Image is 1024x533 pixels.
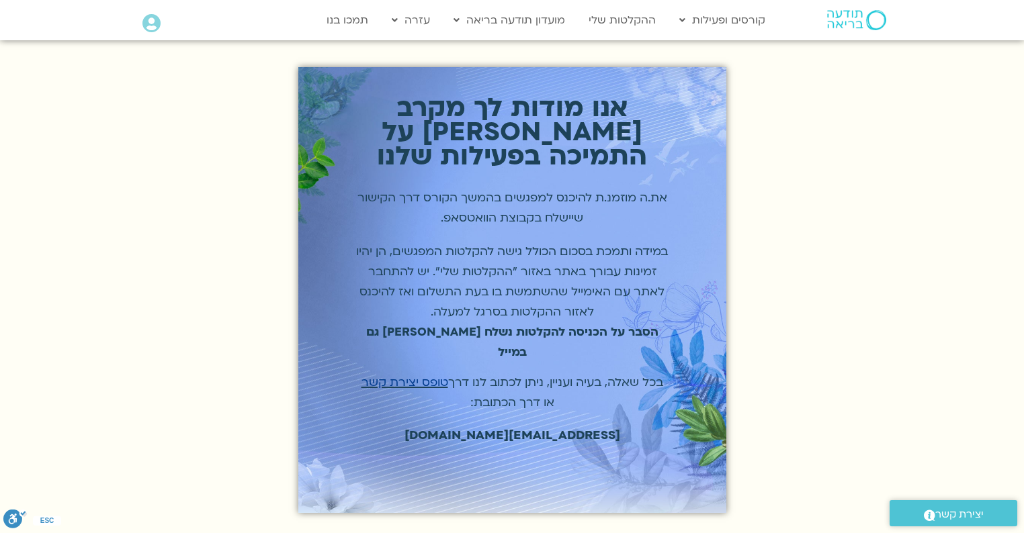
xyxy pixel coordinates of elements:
span: יצירת קשר [935,505,984,524]
p: במידה ותמכת בסכום הכולל גישה להקלטות המפגשים, הן יהיו זמינות עבורך באתר באזור "ההקלטות שלי". יש ל... [352,242,673,362]
a: טופס יצירת קשר [361,375,448,390]
p: אנו מודות לך מקרב [PERSON_NAME] על התמיכה בפעילות שלנו [352,96,673,168]
a: עזרה [385,7,437,33]
p: בכל שאלה, בעיה ועניין, ניתן לכתוב לנו דרך או דרך הכתובת: [352,373,673,413]
a: יצירת קשר [890,500,1017,526]
a: [EMAIL_ADDRESS][DOMAIN_NAME] [388,420,636,450]
span: [EMAIL_ADDRESS][DOMAIN_NAME] [404,428,620,442]
a: תמכו בנו [320,7,375,33]
p: את.ה מוזמנ.ת להיכנס למפגשים בהמשך הקורס דרך הקישור שיישלח בקבוצת הוואטסאפ. [352,188,673,228]
strong: הסבר על הכניסה להקלטות נשלח [PERSON_NAME] גם במייל [366,324,658,360]
a: מועדון תודעה בריאה [447,7,572,33]
img: תודעה בריאה [827,10,886,30]
a: ההקלטות שלי [582,7,663,33]
a: קורסים ופעילות [673,7,772,33]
